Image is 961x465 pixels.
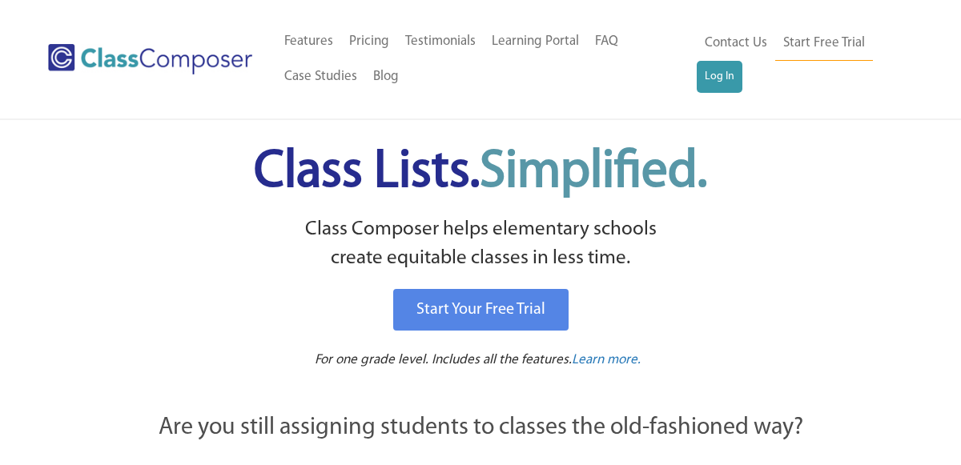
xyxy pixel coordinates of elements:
[775,26,873,62] a: Start Free Trial
[70,215,891,274] p: Class Composer helps elementary schools create equitable classes in less time.
[276,24,341,59] a: Features
[48,44,252,74] img: Class Composer
[697,61,742,93] a: Log In
[341,24,397,59] a: Pricing
[572,351,641,371] a: Learn more.
[397,24,484,59] a: Testimonials
[484,24,587,59] a: Learning Portal
[276,59,365,94] a: Case Studies
[416,302,545,318] span: Start Your Free Trial
[480,146,707,198] span: Simplified.
[254,146,707,198] span: Class Lists.
[365,59,407,94] a: Blog
[697,26,901,93] nav: Header Menu
[393,289,569,331] a: Start Your Free Trial
[315,353,572,367] span: For one grade level. Includes all the features.
[697,26,775,61] a: Contact Us
[572,353,641,367] span: Learn more.
[276,24,697,94] nav: Header Menu
[72,411,889,446] p: Are you still assigning students to classes the old-fashioned way?
[587,24,626,59] a: FAQ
